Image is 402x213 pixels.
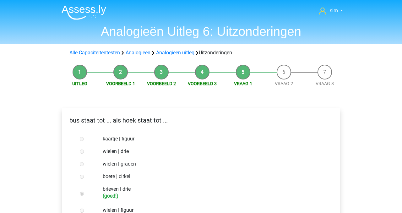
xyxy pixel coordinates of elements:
[317,7,345,14] a: sim
[57,24,345,39] h1: Analogieën Uitleg 6: Uitzonderingen
[275,81,293,86] a: Vraag 2
[188,81,217,86] a: Voorbeeld 3
[62,5,106,20] img: Assessly
[106,81,135,86] a: Voorbeeld 1
[67,49,335,57] div: Uitzonderingen
[234,81,252,86] a: Vraag 1
[69,50,120,56] a: Alle Capaciteitentesten
[126,50,150,56] a: Analogieen
[330,8,338,14] span: sim
[316,81,334,86] a: Vraag 3
[72,81,87,86] a: Uitleg
[103,148,320,155] label: wielen | drie
[147,81,176,86] a: Voorbeeld 2
[103,160,320,168] label: wielen | graden
[103,173,320,180] label: boete | cirkel
[103,135,320,143] label: kaartje | figuur
[103,193,320,199] h6: (goed!)
[156,50,194,56] a: Analogieen uitleg
[67,116,335,125] p: bus staat tot ... als hoek staat tot ...
[103,185,320,199] label: brieven | drie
